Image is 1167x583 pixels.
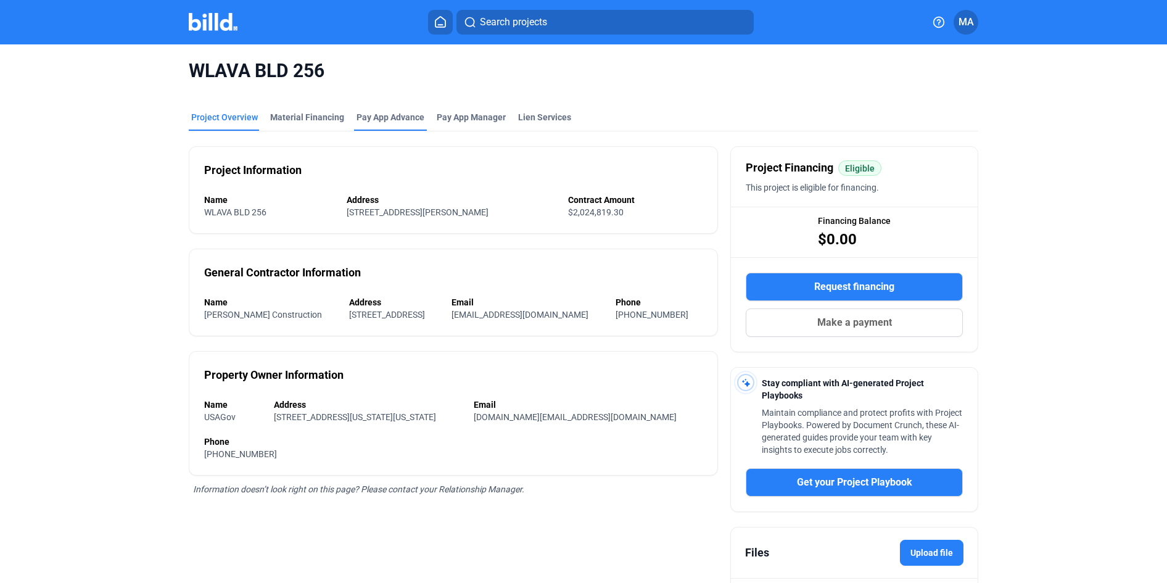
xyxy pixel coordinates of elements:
span: [PHONE_NUMBER] [616,310,688,320]
span: $0.00 [818,229,857,249]
div: Files [745,544,769,561]
div: Name [204,296,337,308]
div: Contract Amount [568,194,703,206]
span: [DOMAIN_NAME][EMAIL_ADDRESS][DOMAIN_NAME] [474,412,677,422]
div: Address [347,194,556,206]
span: Stay compliant with AI-generated Project Playbooks [762,378,924,400]
span: [PERSON_NAME] Construction [204,310,322,320]
img: Billd Company Logo [189,13,237,31]
label: Upload file [900,540,963,566]
button: Make a payment [746,308,963,337]
span: [STREET_ADDRESS] [349,310,425,320]
span: Financing Balance [818,215,891,227]
button: Search projects [456,10,754,35]
button: Get your Project Playbook [746,468,963,497]
span: Get your Project Playbook [797,475,912,490]
div: Phone [616,296,703,308]
span: Request financing [814,279,894,294]
button: MA [954,10,978,35]
div: Name [204,399,262,411]
span: Search projects [480,15,547,30]
span: [PHONE_NUMBER] [204,449,277,459]
span: [STREET_ADDRESS][US_STATE][US_STATE] [274,412,436,422]
div: Property Owner Information [204,366,344,384]
span: WLAVA BLD 256 [204,207,266,217]
span: Maintain compliance and protect profits with Project Playbooks. Powered by Document Crunch, these... [762,408,962,455]
div: Name [204,194,334,206]
span: WLAVA BLD 256 [189,59,978,83]
div: Material Financing [270,111,344,123]
div: Email [452,296,603,308]
div: General Contractor Information [204,264,361,281]
div: Pay App Advance [357,111,424,123]
div: Address [274,399,462,411]
div: Address [349,296,440,308]
button: Request financing [746,273,963,301]
mat-chip: Eligible [838,160,881,176]
div: Phone [204,436,703,448]
span: $2,024,819.30 [568,207,624,217]
span: Pay App Manager [437,111,506,123]
div: Lien Services [518,111,571,123]
span: Make a payment [817,315,892,330]
span: Information doesn’t look right on this page? Please contact your Relationship Manager. [193,484,524,494]
span: Project Financing [746,159,833,176]
span: [EMAIL_ADDRESS][DOMAIN_NAME] [452,310,588,320]
div: Project Overview [191,111,258,123]
div: Email [474,399,703,411]
span: [STREET_ADDRESS][PERSON_NAME] [347,207,489,217]
span: MA [959,15,974,30]
span: USAGov [204,412,236,422]
div: Project Information [204,162,302,179]
span: This project is eligible for financing. [746,183,879,192]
